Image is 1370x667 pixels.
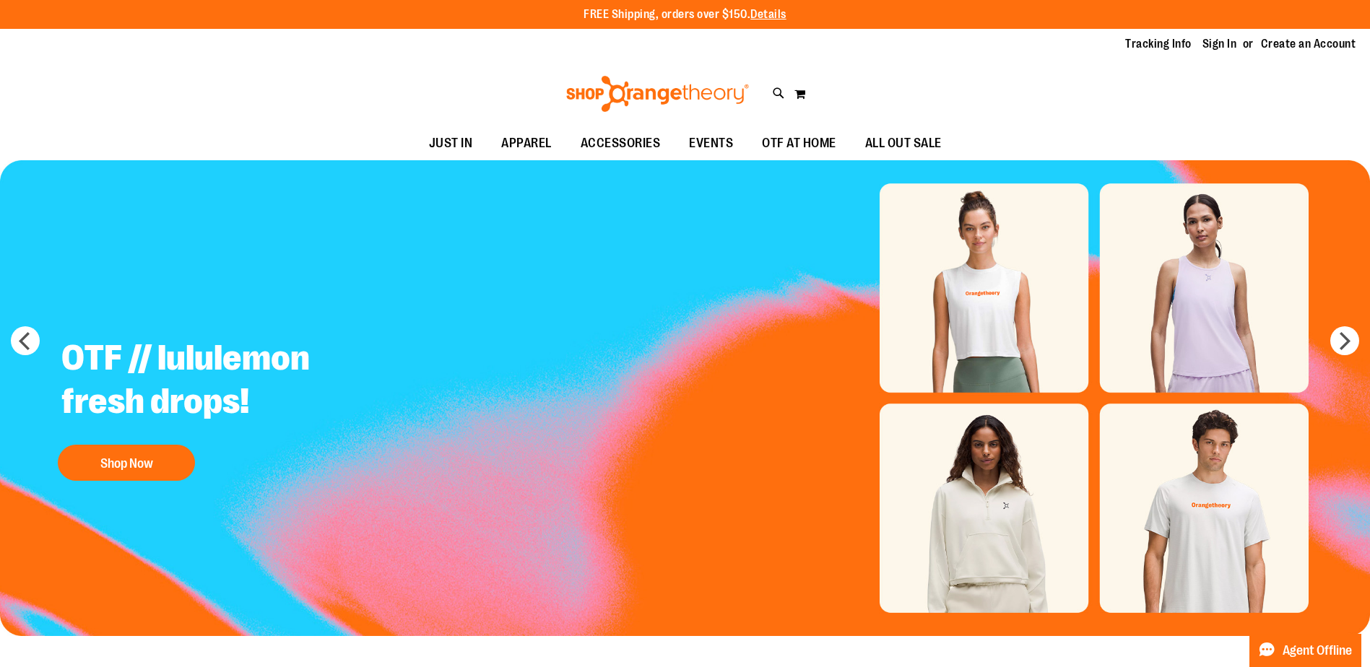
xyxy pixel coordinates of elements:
span: ALL OUT SALE [865,127,942,160]
span: OTF AT HOME [762,127,836,160]
button: Agent Offline [1249,634,1361,667]
span: APPAREL [501,127,552,160]
span: JUST IN [429,127,473,160]
span: Agent Offline [1283,644,1352,658]
a: Sign In [1202,36,1237,52]
a: Tracking Info [1125,36,1192,52]
span: ACCESSORIES [581,127,661,160]
img: Shop Orangetheory [564,76,751,112]
button: next [1330,326,1359,355]
button: Shop Now [58,445,195,481]
h2: OTF // lululemon fresh drops! [51,326,409,437]
p: FREE Shipping, orders over $150. [584,6,786,23]
button: prev [11,326,40,355]
a: Create an Account [1261,36,1356,52]
a: OTF // lululemon fresh drops! Shop Now [51,326,409,488]
span: EVENTS [689,127,733,160]
a: Details [750,8,786,21]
